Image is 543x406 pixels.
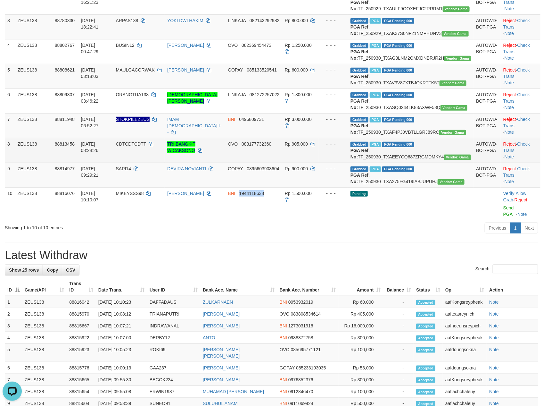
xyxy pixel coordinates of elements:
[5,113,15,138] td: 7
[116,191,144,196] span: MIKEYSSS98
[489,300,499,305] a: Note
[350,166,368,172] span: Grabbed
[277,278,339,296] th: Bank Acc. Number: activate to sort column ascending
[291,311,321,317] span: Copy 083808534614 to clipboard
[5,14,15,39] td: 3
[250,92,279,97] span: Copy 081272257022 to clipboard
[285,43,312,48] span: Rp 1.250.000
[473,163,501,187] td: AUTOWD-BOT-PGA
[22,344,67,362] td: ZEUS138
[81,117,99,128] span: [DATE] 06:52:27
[350,123,370,135] b: PGA Ref. No:
[350,191,368,197] span: Pending
[167,117,221,135] a: IMAM [DEMOGRAPHIC_DATA] I--
[350,68,368,73] span: Grabbed
[416,312,435,317] span: Accepted
[370,117,381,123] span: Marked by aafsreyleap
[15,89,52,113] td: ZEUS138
[443,278,487,296] th: Op: activate to sort column ascending
[167,67,204,72] a: [PERSON_NAME]
[443,374,487,386] td: aafKongsreypheak
[443,6,470,12] span: Vendor URL: https://trx31.1velocity.biz
[473,39,501,64] td: AUTOWD-BOT-PGA
[280,335,287,340] span: BNI
[116,92,149,97] span: ORANGTUA138
[247,166,279,171] span: Copy 0895603903604 to clipboard
[370,92,381,98] span: Marked by aafsreyleap
[203,323,240,328] a: [PERSON_NAME]
[348,113,473,138] td: TF_250930_TXAF4PJ0VBTLLGRJ89RC
[96,344,147,362] td: [DATE] 10:05:23
[203,311,240,317] a: [PERSON_NAME]
[505,154,514,159] a: Note
[489,365,499,370] a: Note
[382,142,414,147] span: PGA Pending
[5,320,22,332] td: 3
[350,43,368,48] span: Grabbed
[228,92,246,97] span: LINKAJA
[350,74,370,85] b: PGA Ref. No:
[501,113,540,138] td: · ·
[503,166,516,171] a: Reject
[489,401,499,406] a: Note
[81,166,99,178] span: [DATE] 09:29:21
[350,142,368,147] span: Grabbed
[203,365,240,370] a: [PERSON_NAME]
[96,296,147,308] td: [DATE] 10:10:23
[116,117,150,122] span: Nama rekening ada tanda titik/strip, harap diedit
[280,323,287,328] span: BNI
[203,300,233,305] a: ZULKARNAEN
[383,374,414,386] td: -
[370,43,381,48] span: Marked by aafsreyleap
[503,92,530,104] a: Check Trans
[67,386,95,398] td: 88815654
[15,163,52,187] td: ZEUS138
[505,80,514,85] a: Note
[503,191,526,202] a: Allow Grab
[370,142,381,147] span: Marked by aafsreyleap
[382,68,414,73] span: PGA Pending
[503,141,530,153] a: Check Trans
[350,18,368,24] span: Grabbed
[473,138,501,163] td: AUTOWD-BOT-PGA
[81,141,99,153] span: [DATE] 08:24:26
[3,3,22,22] button: Open LiveChat chat widget
[348,163,473,187] td: TF_250930_TXA275FG419IABJUPUHJ
[22,320,67,332] td: ZEUS138
[147,308,200,320] td: TRIANAPUTRI
[350,92,368,98] span: Grabbed
[280,347,290,352] span: OVO
[505,130,514,135] a: Note
[475,265,538,274] label: Search:
[350,24,370,36] b: PGA Ref. No:
[200,278,277,296] th: Bank Acc. Name: activate to sort column ascending
[440,80,466,86] span: Vendor URL: https://trx31.1velocity.biz
[55,191,75,196] span: 88816076
[517,212,527,217] a: Note
[503,67,530,79] a: Check Trans
[489,377,499,382] a: Note
[285,117,312,122] span: Rp 3.000.000
[5,64,15,89] td: 5
[15,14,52,39] td: ZEUS138
[22,374,67,386] td: ZEUS138
[339,308,383,320] td: Rp 405,000
[5,278,22,296] th: ID: activate to sort column descending
[280,377,287,382] span: BNI
[382,43,414,48] span: PGA Pending
[288,323,313,328] span: Copy 1273031916 to clipboard
[414,278,443,296] th: Status: activate to sort column ascending
[203,401,237,406] a: SULUHUL ANAM
[285,141,308,147] span: Rp 905.000
[5,39,15,64] td: 4
[350,173,370,184] b: PGA Ref. No:
[5,249,538,262] h1: Latest Withdraw
[501,138,540,163] td: · ·
[55,18,75,23] span: 88780330
[383,296,414,308] td: -
[473,113,501,138] td: AUTOWD-BOT-PGA
[116,166,131,171] span: SAPI14
[81,43,99,54] span: [DATE] 00:47:29
[67,278,95,296] th: Trans ID: activate to sort column ascending
[67,344,95,362] td: 88815923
